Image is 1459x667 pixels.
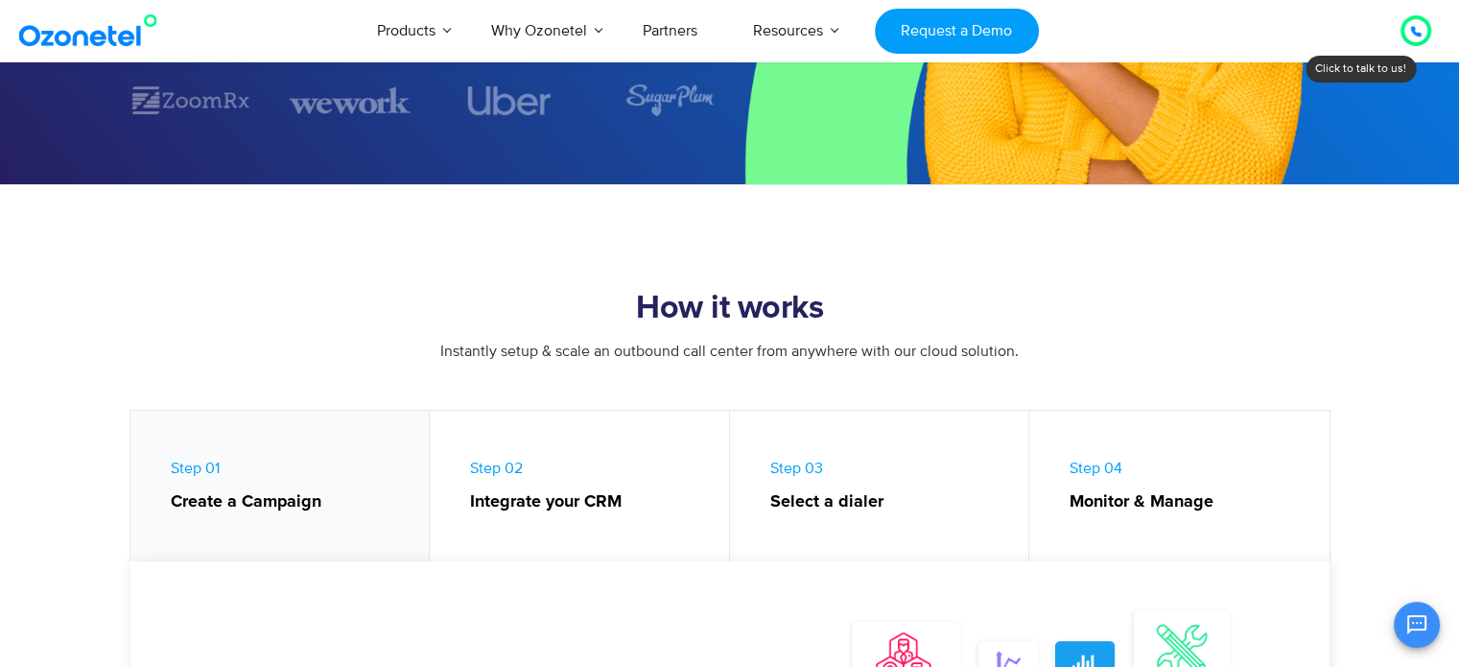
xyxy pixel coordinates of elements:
div: 2 / 7 [130,83,251,117]
button: Open chat [1394,602,1440,648]
img: zoomrx [130,83,251,117]
strong: Create a Campaign [171,489,411,515]
span: Step 04 [1070,459,1310,515]
span: Step 02 [470,459,710,515]
strong: Select a dialer [770,489,1010,515]
img: sugarplum [624,83,714,117]
span: Step 01 [171,459,411,515]
a: Step 01Create a Campaign [130,411,431,571]
div: Image Carousel [130,83,730,117]
a: Request a Demo [875,9,1039,54]
div: 5 / 7 [608,83,729,117]
strong: Integrate your CRM [470,489,710,515]
strong: Monitor & Manage [1070,489,1310,515]
span: Instantly setup & scale an outbound call center from anywhere with our cloud solution. [440,342,1019,361]
div: 3 / 7 [290,83,411,117]
div: 4 / 7 [449,86,570,115]
a: Step 03Select a dialer [730,411,1030,571]
span: Step 03 [770,459,1010,515]
a: Step 02Integrate your CRM [430,411,730,571]
a: Step 04Monitor & Manage [1029,411,1330,571]
h2: How it works [130,290,1330,328]
img: uber [468,86,552,115]
img: wework [290,83,411,117]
